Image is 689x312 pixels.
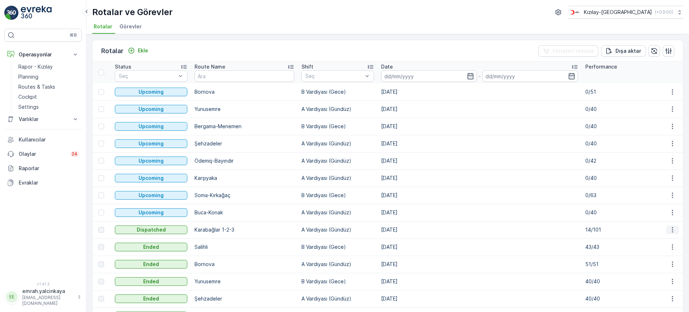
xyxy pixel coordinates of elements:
[115,208,187,217] button: Upcoming
[191,187,297,204] td: Soma-Kırkağaç
[298,118,378,135] td: B Vardiyası (Gece)
[98,261,104,267] div: Toggle Row Selected
[191,256,297,273] td: Bornova
[18,73,38,80] p: Planning
[381,70,477,82] input: dd/mm/yyyy
[143,243,159,251] p: Ended
[585,63,617,70] p: Performance
[22,295,74,306] p: [EMAIL_ADDRESS][DOMAIN_NAME]
[191,169,297,187] td: Karşıyaka
[4,288,82,306] button: EEemrah.yalcinkaya[EMAIL_ADDRESS][DOMAIN_NAME]
[655,9,673,15] p: ( +03:00 )
[301,63,313,70] p: Shift
[19,136,79,143] p: Kullanıcılar
[6,291,18,303] div: EE
[18,93,37,101] p: Cockpit
[115,243,187,251] button: Ended
[115,122,187,131] button: Upcoming
[378,290,582,307] td: [DATE]
[98,106,104,112] div: Toggle Row Selected
[19,179,79,186] p: Evraklar
[191,204,297,221] td: Buca-Konak
[15,82,82,92] a: Routes & Tasks
[138,47,148,54] p: Ekle
[115,88,187,96] button: Upcoming
[19,165,79,172] p: Raporlar
[582,256,661,273] td: 51/51
[378,273,582,290] td: [DATE]
[98,210,104,215] div: Toggle Row Selected
[582,169,661,187] td: 0/40
[115,294,187,303] button: Ended
[143,295,159,302] p: Ended
[4,147,82,161] a: Olaylar24
[15,102,82,112] a: Settings
[615,47,641,55] p: Dışa aktar
[482,70,578,82] input: dd/mm/yyyy
[298,273,378,290] td: B Vardiyası (Gece)
[298,204,378,221] td: A Vardiyası (Gündüz)
[378,187,582,204] td: [DATE]
[18,103,39,111] p: Settings
[191,273,297,290] td: Yunusemre
[139,106,164,113] p: Upcoming
[378,118,582,135] td: [DATE]
[98,227,104,233] div: Toggle Row Selected
[115,191,187,200] button: Upcoming
[298,152,378,169] td: A Vardiyası (Gündüz)
[4,112,82,126] button: Varlıklar
[125,46,151,55] button: Ekle
[191,238,297,256] td: Salihli
[582,135,661,152] td: 0/40
[98,244,104,250] div: Toggle Row Selected
[582,152,661,169] td: 0/42
[378,169,582,187] td: [DATE]
[191,290,297,307] td: Şehzadeler
[137,226,166,233] p: Dispatched
[22,288,74,295] p: emrah.yalcinkaya
[139,88,164,96] p: Upcoming
[298,187,378,204] td: B Vardiyası (Gece)
[15,92,82,102] a: Cockpit
[582,204,661,221] td: 0/40
[305,73,363,80] p: Seç
[139,192,164,199] p: Upcoming
[4,6,19,20] img: logo
[92,6,173,18] p: Rotalar ve Görevler
[4,282,82,286] span: v 1.47.3
[298,221,378,238] td: A Vardiyası (Gündüz)
[478,72,481,80] p: -
[115,277,187,286] button: Ended
[298,135,378,152] td: A Vardiyası (Gündüz)
[378,238,582,256] td: [DATE]
[139,174,164,182] p: Upcoming
[18,83,55,90] p: Routes & Tasks
[298,256,378,273] td: A Vardiyası (Gündüz)
[19,51,67,58] p: Operasyonlar
[298,101,378,118] td: A Vardiyası (Gündüz)
[72,151,78,157] p: 24
[115,225,187,234] button: Dispatched
[70,32,77,38] p: ⌘B
[298,83,378,101] td: B Vardiyası (Gece)
[582,83,661,101] td: 0/51
[191,101,297,118] td: Yunusemre
[4,161,82,176] a: Raporlar
[94,23,112,30] span: Rotalar
[553,47,594,55] p: Filtreleri temizle
[378,221,582,238] td: [DATE]
[568,6,683,19] button: Kızılay-[GEOGRAPHIC_DATA](+03:00)
[15,72,82,82] a: Planning
[191,135,297,152] td: Şehzadeler
[15,62,82,72] a: Rapor - Kızılay
[378,83,582,101] td: [DATE]
[4,47,82,62] button: Operasyonlar
[21,6,52,20] img: logo_light-DOdMpM7g.png
[568,8,581,16] img: k%C4%B1z%C4%B1lay_jywRncg.png
[191,118,297,135] td: Bergama-Menemen
[194,63,225,70] p: Route Name
[582,221,661,238] td: 14/101
[143,261,159,268] p: Ended
[194,70,294,82] input: Ara
[4,176,82,190] a: Evraklar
